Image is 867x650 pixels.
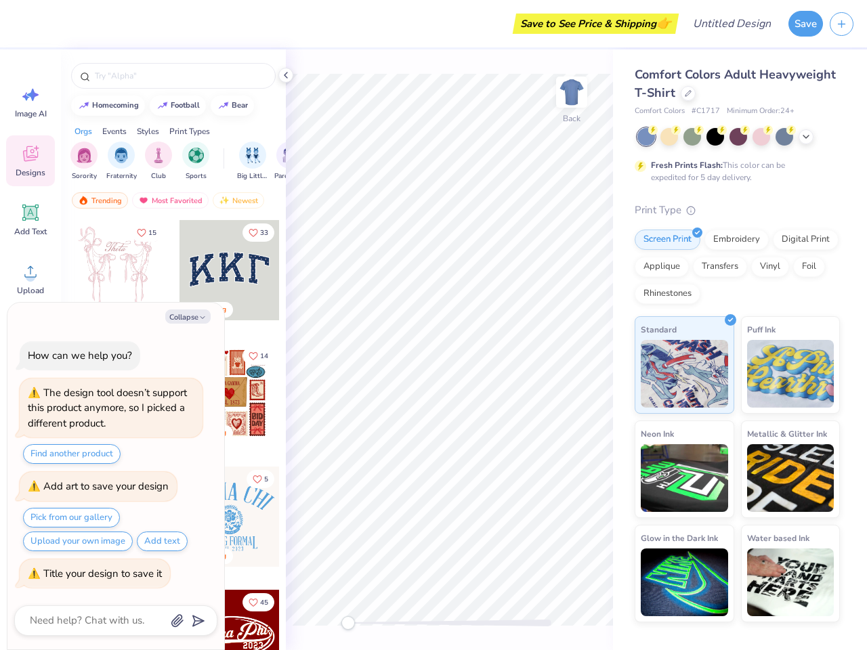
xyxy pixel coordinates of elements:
[150,95,206,116] button: football
[132,192,209,209] div: Most Favorited
[260,599,268,606] span: 45
[245,148,260,163] img: Big Little Reveal Image
[693,257,747,277] div: Transfers
[747,444,834,512] img: Metallic & Glitter Ink
[137,125,159,137] div: Styles
[23,532,133,551] button: Upload your own image
[71,95,145,116] button: homecoming
[72,171,97,181] span: Sorority
[114,148,129,163] img: Fraternity Image
[635,284,700,304] div: Rhinestones
[102,125,127,137] div: Events
[641,444,728,512] img: Neon Ink
[219,196,230,205] img: newest.gif
[14,226,47,237] span: Add Text
[747,340,834,408] img: Puff Ink
[151,171,166,181] span: Club
[516,14,675,34] div: Save to See Price & Shipping
[165,309,211,324] button: Collapse
[651,160,723,171] strong: Fresh Prints Flash:
[131,223,163,242] button: Like
[242,223,274,242] button: Like
[16,167,45,178] span: Designs
[43,567,162,580] div: Title your design to save it
[727,106,795,117] span: Minimum Order: 24 +
[282,148,298,163] img: Parent's Weekend Image
[788,11,823,37] button: Save
[75,125,92,137] div: Orgs
[563,112,580,125] div: Back
[264,476,268,483] span: 5
[182,142,209,181] div: filter for Sports
[635,106,685,117] span: Comfort Colors
[641,548,728,616] img: Glow in the Dark Ink
[169,125,210,137] div: Print Types
[773,230,839,250] div: Digital Print
[341,616,355,630] div: Accessibility label
[247,470,274,488] button: Like
[635,202,840,218] div: Print Type
[237,142,268,181] button: filter button
[274,142,305,181] button: filter button
[747,531,809,545] span: Water based Ink
[93,69,267,83] input: Try "Alpha"
[218,102,229,110] img: trend_line.gif
[237,171,268,181] span: Big Little Reveal
[260,353,268,360] span: 14
[43,479,169,493] div: Add art to save your design
[237,142,268,181] div: filter for Big Little Reveal
[274,171,305,181] span: Parent's Weekend
[747,322,776,337] span: Puff Ink
[641,322,677,337] span: Standard
[656,15,671,31] span: 👉
[157,102,168,110] img: trend_line.gif
[274,142,305,181] div: filter for Parent's Weekend
[77,148,92,163] img: Sorority Image
[70,142,98,181] div: filter for Sorority
[28,386,187,430] div: The design tool doesn’t support this product anymore, so I picked a different product.
[747,548,834,616] img: Water based Ink
[635,66,836,101] span: Comfort Colors Adult Heavyweight T-Shirt
[641,427,674,441] span: Neon Ink
[692,106,720,117] span: # C1717
[793,257,825,277] div: Foil
[148,230,156,236] span: 15
[78,196,89,205] img: trending.gif
[651,159,818,183] div: This color can be expedited for 5 day delivery.
[641,340,728,408] img: Standard
[28,349,132,362] div: How can we help you?
[188,148,204,163] img: Sports Image
[242,593,274,611] button: Like
[747,427,827,441] span: Metallic & Glitter Ink
[182,142,209,181] button: filter button
[751,257,789,277] div: Vinyl
[635,230,700,250] div: Screen Print
[145,142,172,181] button: filter button
[558,79,585,106] img: Back
[23,444,121,464] button: Find another product
[138,196,149,205] img: most_fav.gif
[260,230,268,236] span: 33
[186,171,207,181] span: Sports
[171,102,200,109] div: football
[17,285,44,296] span: Upload
[641,531,718,545] span: Glow in the Dark Ink
[137,532,188,551] button: Add text
[145,142,172,181] div: filter for Club
[106,142,137,181] button: filter button
[72,192,128,209] div: Trending
[211,95,254,116] button: bear
[635,257,689,277] div: Applique
[23,508,120,527] button: Pick from our gallery
[682,10,782,37] input: Untitled Design
[106,171,137,181] span: Fraternity
[70,142,98,181] button: filter button
[704,230,769,250] div: Embroidery
[232,102,248,109] div: bear
[242,347,274,365] button: Like
[15,108,47,119] span: Image AI
[106,142,137,181] div: filter for Fraternity
[213,192,264,209] div: Newest
[151,148,166,163] img: Club Image
[92,102,139,109] div: homecoming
